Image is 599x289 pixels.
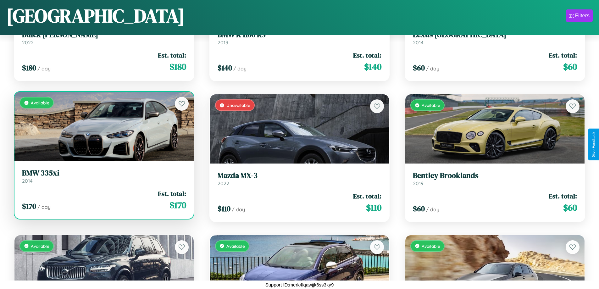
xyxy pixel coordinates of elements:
span: / day [233,65,247,72]
a: BMW K 1100 RS2019 [218,30,382,46]
a: Lexus [GEOGRAPHIC_DATA]2014 [413,30,577,46]
span: Est. total: [353,51,381,60]
span: $ 60 [413,203,425,214]
span: Est. total: [549,192,577,201]
span: / day [37,204,51,210]
div: Filters [575,13,590,19]
span: / day [232,206,245,213]
span: Available [31,243,49,249]
span: $ 60 [563,60,577,73]
span: 2014 [22,178,33,184]
p: Support ID: merk4lqawjjk6ss3ky9 [265,281,334,289]
span: 2022 [218,180,229,186]
span: Unavailable [226,103,250,108]
h3: Bentley Brooklands [413,171,577,180]
a: Mazda MX-32022 [218,171,382,186]
a: Bentley Brooklands2019 [413,171,577,186]
span: 2019 [218,39,228,46]
span: 2019 [413,180,424,186]
span: $ 180 [22,63,36,73]
span: 2022 [22,39,34,46]
h3: BMW K 1100 RS [218,30,382,39]
div: Give Feedback [591,132,596,157]
span: $ 140 [218,63,232,73]
h3: Lexus [GEOGRAPHIC_DATA] [413,30,577,39]
span: $ 170 [169,199,186,211]
span: Available [226,243,245,249]
span: Est. total: [353,192,381,201]
span: $ 110 [366,201,381,214]
span: $ 140 [364,60,381,73]
span: / day [426,65,439,72]
a: Buick [PERSON_NAME]2022 [22,30,186,46]
a: BMW 335xi2014 [22,169,186,184]
span: $ 110 [218,203,230,214]
span: $ 180 [169,60,186,73]
span: $ 60 [413,63,425,73]
span: $ 170 [22,201,36,211]
span: / day [37,65,51,72]
span: Available [31,100,49,105]
h3: Mazda MX-3 [218,171,382,180]
span: Est. total: [158,51,186,60]
span: / day [426,206,439,213]
span: Available [422,243,440,249]
h3: Buick [PERSON_NAME] [22,30,186,39]
button: Filters [566,9,593,22]
span: 2014 [413,39,424,46]
span: Est. total: [549,51,577,60]
h3: BMW 335xi [22,169,186,178]
h1: [GEOGRAPHIC_DATA] [6,3,185,29]
span: Available [422,103,440,108]
span: $ 60 [563,201,577,214]
span: Est. total: [158,189,186,198]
